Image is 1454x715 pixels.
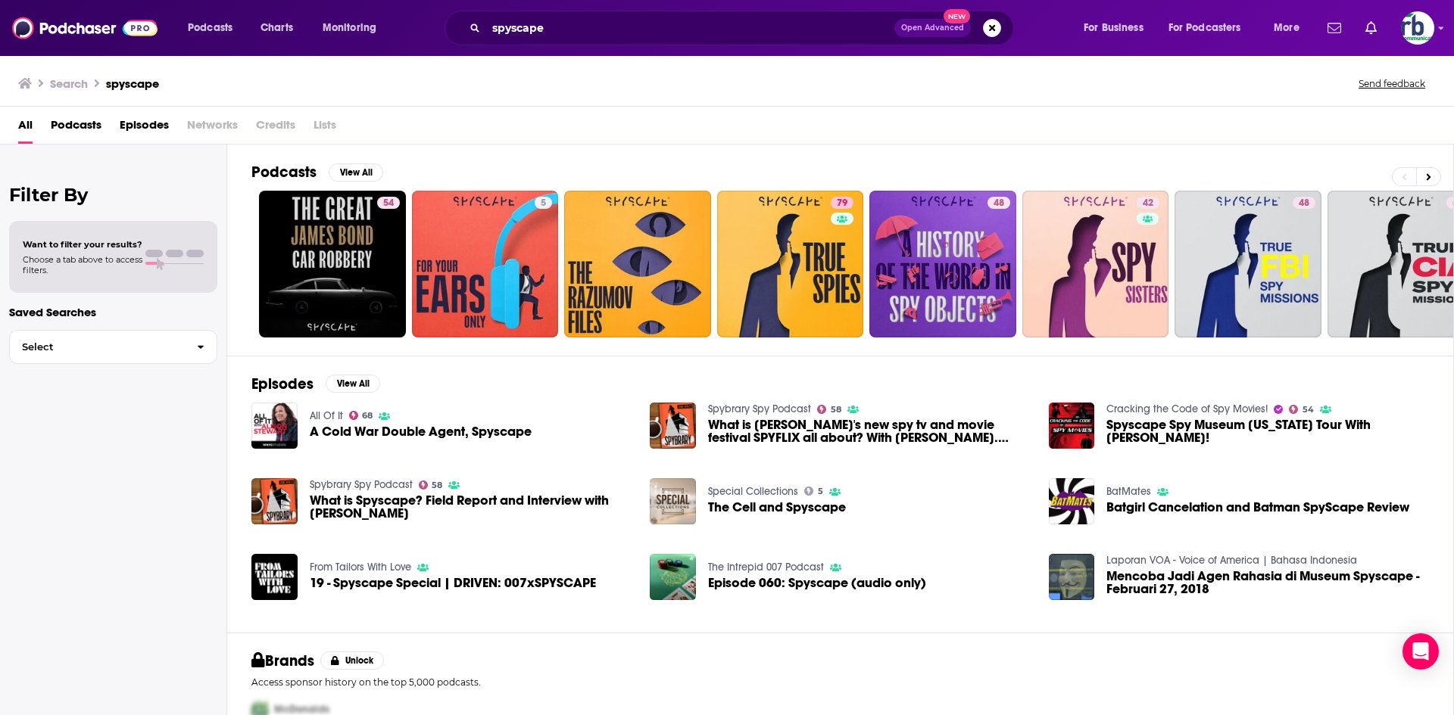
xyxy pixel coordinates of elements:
[120,113,169,144] span: Episodes
[419,480,443,490] a: 58
[259,191,406,337] a: 54
[1049,554,1095,600] img: Mencoba Jadi Agen Rahasia di Museum Spyscape - Februari 27, 2018
[1175,191,1321,337] a: 48
[310,494,632,520] a: What is Spyscape? Field Report and Interview with Ian Oldaker
[106,76,159,91] h3: spyscape
[831,406,841,413] span: 58
[349,411,373,420] a: 68
[251,478,298,524] a: What is Spyscape? Field Report and Interview with Ian Oldaker
[310,561,411,574] a: From Tailors With Love
[1401,11,1434,45] button: Show profile menu
[1106,418,1429,444] a: Spyscape Spy Museum New York Tour With Ian Oldaker!
[1106,501,1409,514] a: Batgirl Cancelation and Batman SpyScape Review
[1354,77,1430,90] button: Send feedback
[377,197,400,209] a: 54
[994,196,1004,211] span: 48
[18,113,33,144] a: All
[251,554,298,600] img: 19 - Spyscape Special | DRIVEN: 007xSPYSCAPE
[818,488,823,495] span: 5
[50,76,88,91] h3: Search
[708,418,1031,444] a: What is SPYSCAPE's new spy tv and movie festival SPYFLIX all about? With Francis Jago.(136)
[1022,191,1169,337] a: 42
[251,403,298,449] img: A Cold War Double Agent, Spyscape
[804,487,823,496] a: 5
[1049,403,1095,449] img: Spyscape Spy Museum New York Tour With Ian Oldaker!
[251,375,380,393] a: EpisodesView All
[708,403,811,415] a: Spybrary Spy Podcast
[869,191,1016,337] a: 48
[251,676,1429,688] p: Access sponsor history on the top 5,000 podcasts.
[320,651,385,670] button: Unlock
[310,425,532,438] span: A Cold War Double Agent, Spyscape
[1106,418,1429,444] span: Spyscape Spy Museum [US_STATE] Tour With [PERSON_NAME]!
[51,113,101,144] a: Podcasts
[1293,197,1315,209] a: 48
[486,16,894,40] input: Search podcasts, credits, & more...
[312,16,396,40] button: open menu
[383,196,394,211] span: 54
[177,16,252,40] button: open menu
[535,197,552,209] a: 5
[251,16,302,40] a: Charts
[988,197,1010,209] a: 48
[1073,16,1162,40] button: open menu
[323,17,376,39] span: Monitoring
[251,375,314,393] h2: Episodes
[1049,478,1095,524] a: Batgirl Cancelation and Batman SpyScape Review
[326,375,380,393] button: View All
[708,485,798,498] a: Special Collections
[1359,15,1383,41] a: Show notifications dropdown
[1303,406,1314,413] span: 54
[708,418,1031,444] span: What is [PERSON_NAME]'s new spy tv and movie festival SPYFLIX all about? With [PERSON_NAME].(136)
[256,113,295,144] span: Credits
[432,482,442,489] span: 58
[650,478,696,524] img: The Cell and Spyscape
[1137,197,1159,209] a: 42
[650,403,696,449] img: What is SPYSCAPE's new spy tv and movie festival SPYFLIX all about? With Francis Jago.(136)
[894,19,971,37] button: Open AdvancedNew
[650,554,696,600] img: Episode 060: Spyscape (audio only)
[314,113,336,144] span: Lists
[251,651,314,670] h2: Brands
[12,14,158,42] img: Podchaser - Follow, Share and Rate Podcasts
[541,196,546,211] span: 5
[310,494,632,520] span: What is Spyscape? Field Report and Interview with [PERSON_NAME]
[1401,11,1434,45] span: Logged in as johannarb
[310,577,596,589] a: 19 - Spyscape Special | DRIVEN: 007xSPYSCAPE
[708,577,926,589] a: Episode 060: Spyscape (audio only)
[1403,633,1439,670] div: Open Intercom Messenger
[831,197,853,209] a: 79
[329,163,383,182] button: View All
[1169,17,1241,39] span: For Podcasters
[1159,16,1263,40] button: open menu
[1084,17,1144,39] span: For Business
[1321,15,1347,41] a: Show notifications dropdown
[717,191,864,337] a: 79
[817,405,841,414] a: 58
[1289,405,1314,414] a: 54
[1106,570,1429,595] span: Mencoba Jadi Agen Rahasia di Museum Spyscape - Februari 27, 2018
[187,113,238,144] span: Networks
[23,239,142,250] span: Want to filter your results?
[708,501,846,514] a: The Cell and Spyscape
[708,561,824,574] a: The Intrepid 007 Podcast
[9,330,217,364] button: Select
[1106,403,1268,415] a: Cracking the Code of Spy Movies!
[188,17,232,39] span: Podcasts
[9,305,217,319] p: Saved Searches
[1106,554,1357,567] a: Laporan VOA - Voice of America | Bahasa Indonesia
[901,24,964,32] span: Open Advanced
